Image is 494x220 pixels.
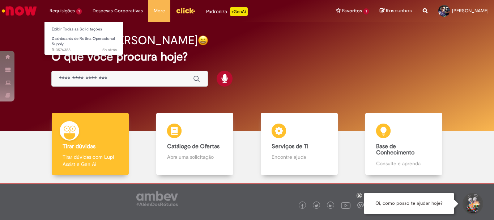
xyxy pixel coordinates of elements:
[1,4,38,18] img: ServiceNow
[230,7,248,16] p: +GenAi
[44,35,124,50] a: Aberto R13576388 : Dashboards de Rotina Operacional Supply
[176,5,195,16] img: click_logo_yellow_360x200.png
[63,143,95,150] b: Tirar dúvidas
[452,8,489,14] span: [PERSON_NAME]
[167,153,222,161] p: Abra uma solicitação
[380,8,412,14] a: Rascunhos
[52,36,115,47] span: Dashboards de Rotina Operacional Supply
[376,143,414,157] b: Base de Conhecimento
[44,25,124,33] a: Exibir Todas as Solicitações
[38,113,142,175] a: Tirar dúvidas Tirar dúvidas com Lupi Assist e Gen Ai
[272,143,308,150] b: Serviços de TI
[342,7,362,14] span: Favoritos
[63,153,118,168] p: Tirar dúvidas com Lupi Assist e Gen Ai
[363,8,369,14] span: 1
[301,204,304,208] img: logo_footer_facebook.png
[51,50,443,63] h2: O que você procura hoje?
[329,204,333,208] img: logo_footer_linkedin.png
[357,202,364,208] img: logo_footer_workplace.png
[341,200,350,210] img: logo_footer_youtube.png
[376,160,431,167] p: Consulte e aprenda
[50,7,75,14] span: Requisições
[198,35,208,46] img: happy-face.png
[167,143,220,150] b: Catálogo de Ofertas
[352,113,456,175] a: Base de Conhecimento Consulte e aprenda
[102,47,117,53] time: 29/09/2025 11:57:23
[93,7,143,14] span: Despesas Corporativas
[44,22,123,55] ul: Requisições
[52,47,117,53] span: R13576388
[247,113,352,175] a: Serviços de TI Encontre ajuda
[136,191,178,206] img: logo_footer_ambev_rotulo_gray.png
[142,113,247,175] a: Catálogo de Ofertas Abra uma solicitação
[386,7,412,14] span: Rascunhos
[51,34,198,47] h2: Boa tarde, [PERSON_NAME]
[315,204,318,208] img: logo_footer_twitter.png
[154,7,165,14] span: More
[364,193,454,214] div: Oi, como posso te ajudar hoje?
[206,7,248,16] div: Padroniza
[76,8,82,14] span: 1
[272,153,327,161] p: Encontre ajuda
[461,193,483,215] button: Iniciar Conversa de Suporte
[102,47,117,53] span: 5h atrás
